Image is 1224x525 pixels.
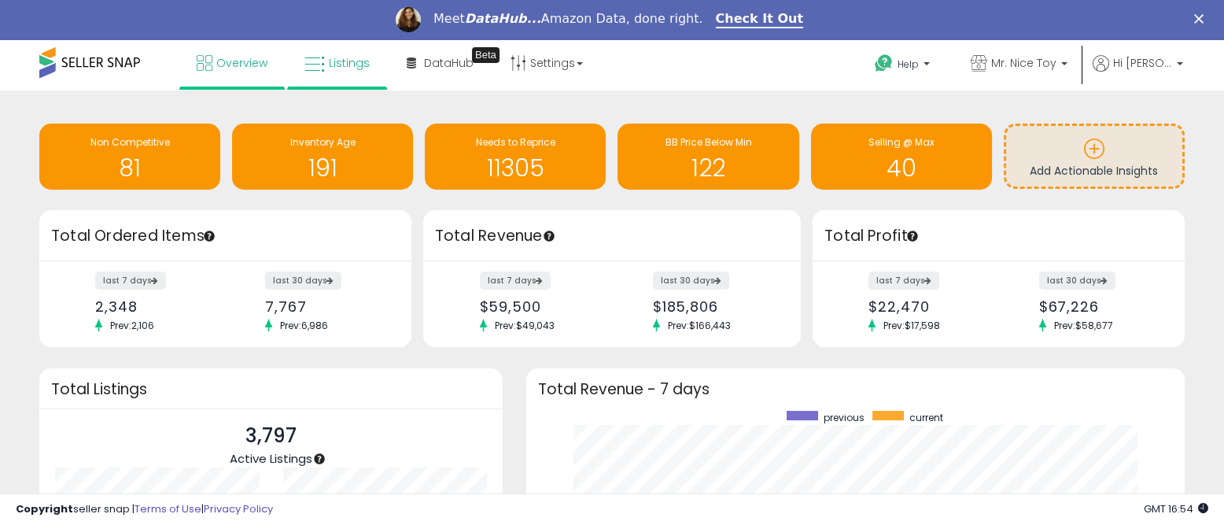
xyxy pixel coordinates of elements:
[868,135,935,149] span: Selling @ Max
[425,124,606,190] a: Needs to Reprice 11305
[660,319,739,332] span: Prev: $166,443
[265,298,383,315] div: 7,767
[272,319,336,332] span: Prev: 6,986
[465,11,541,26] i: DataHub...
[480,298,600,315] div: $59,500
[204,501,273,516] a: Privacy Policy
[959,39,1079,91] a: Mr. Nice Toy
[424,55,474,71] span: DataHub
[240,155,405,181] h1: 191
[433,155,598,181] h1: 11305
[1039,298,1157,315] div: $67,226
[1113,55,1172,71] span: Hi [PERSON_NAME]
[51,383,491,395] h3: Total Listings
[16,501,73,516] strong: Copyright
[230,421,312,451] p: 3,797
[909,411,943,424] span: current
[1030,163,1158,179] span: Add Actionable Insights
[51,225,400,247] h3: Total Ordered Items
[135,501,201,516] a: Terms of Use
[625,155,791,181] h1: 122
[811,124,992,190] a: Selling @ Max 40
[665,135,752,149] span: BB Price Below Min
[1046,319,1121,332] span: Prev: $58,677
[653,298,773,315] div: $185,806
[1093,55,1183,91] a: Hi [PERSON_NAME]
[499,39,595,87] a: Settings
[232,124,413,190] a: Inventory Age 191
[433,11,703,27] div: Meet Amazon Data, done right.
[868,272,939,290] label: last 7 days
[898,57,919,71] span: Help
[39,124,220,190] a: Non Competitive 81
[876,319,948,332] span: Prev: $17,598
[472,47,500,63] div: Tooltip anchor
[1039,272,1115,290] label: last 30 days
[542,229,556,243] div: Tooltip anchor
[538,383,1173,395] h3: Total Revenue - 7 days
[312,452,326,466] div: Tooltip anchor
[1194,14,1210,24] div: Close
[480,272,551,290] label: last 7 days
[395,39,485,87] a: DataHub
[862,42,946,91] a: Help
[905,229,920,243] div: Tooltip anchor
[824,411,865,424] span: previous
[216,55,267,71] span: Overview
[202,229,216,243] div: Tooltip anchor
[824,225,1173,247] h3: Total Profit
[290,135,356,149] span: Inventory Age
[16,502,273,517] div: seller snap | |
[819,155,984,181] h1: 40
[868,298,986,315] div: $22,470
[618,124,798,190] a: BB Price Below Min 122
[95,272,166,290] label: last 7 days
[95,298,213,315] div: 2,348
[230,450,312,467] span: Active Listings
[653,272,729,290] label: last 30 days
[1144,501,1208,516] span: 2025-10-14 16:54 GMT
[487,319,562,332] span: Prev: $49,043
[874,54,894,73] i: Get Help
[185,39,279,87] a: Overview
[329,55,370,71] span: Listings
[991,55,1056,71] span: Mr. Nice Toy
[716,11,804,28] a: Check It Out
[396,7,421,32] img: Profile image for Georgie
[90,135,170,149] span: Non Competitive
[435,225,789,247] h3: Total Revenue
[265,272,341,290] label: last 30 days
[1006,126,1182,187] a: Add Actionable Insights
[476,135,555,149] span: Needs to Reprice
[293,39,382,87] a: Listings
[47,155,212,181] h1: 81
[102,319,162,332] span: Prev: 2,106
